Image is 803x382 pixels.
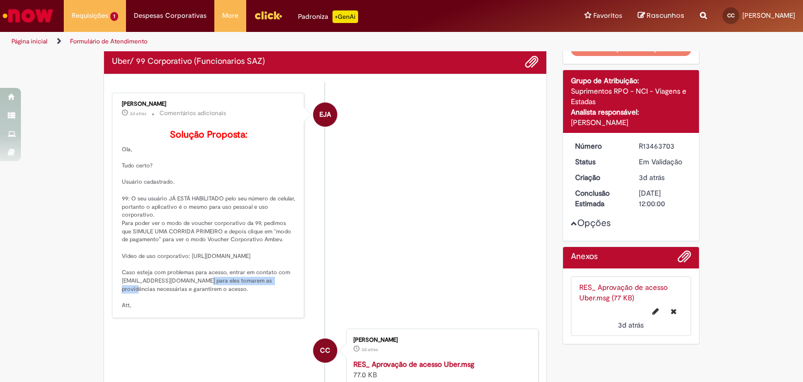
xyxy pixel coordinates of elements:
span: More [222,10,238,21]
div: [PERSON_NAME] [571,117,692,128]
div: Grupo de Atribuição: [571,75,692,86]
div: 29/08/2025 17:07:00 [639,172,687,183]
time: 29/08/2025 17:49:01 [130,110,146,117]
span: Requisições [72,10,108,21]
div: Analista responsável: [571,107,692,117]
div: [PERSON_NAME] [353,337,527,343]
a: Página inicial [12,37,48,46]
time: 29/08/2025 17:07:00 [639,173,664,182]
small: Comentários adicionais [159,109,226,118]
button: Adicionar anexos [525,55,538,69]
a: Rascunhos [638,11,684,21]
img: click_logo_yellow_360x200.png [254,7,282,23]
b: Solução Proposta: [170,129,247,141]
time: 29/08/2025 17:06:55 [618,320,644,330]
span: Favoritos [593,10,622,21]
button: Adicionar anexos [678,250,691,268]
a: RES_ Aprovação de acesso Uber.msg [353,359,474,369]
span: CC [727,12,735,19]
div: Emilio Jose Andres Casado [313,103,337,127]
h2: Uber/ 99 Corporativo (Funcionarios SAZ) Histórico de tíquete [112,57,265,66]
a: RES_ Aprovação de acesso Uber.msg (77 KB) [579,283,668,302]
dt: Conclusão Estimada [567,188,632,209]
img: ServiceNow [1,5,55,26]
dt: Número [567,141,632,151]
div: Carolina Sartori Carneiro [313,339,337,363]
div: R13463703 [639,141,687,151]
span: 3d atrás [639,173,664,182]
dt: Status [567,156,632,167]
span: Despesas Corporativas [134,10,207,21]
h2: Anexos [571,252,598,262]
p: Ola, Tudo certo? Usuário cadastrado. 99: O seu usuário JÁ ESTÁ HABILITADO pelo seu número de celu... [122,130,296,310]
span: CC [320,338,330,363]
dt: Criação [567,172,632,183]
div: 77.0 KB [353,359,527,380]
span: 1 [110,12,118,21]
span: EJA [319,102,331,127]
span: 3d atrás [618,320,644,330]
span: Rascunhos [647,10,684,20]
time: 29/08/2025 17:06:55 [361,346,378,353]
ul: Trilhas de página [8,32,527,51]
a: Formulário de Atendimento [70,37,147,46]
span: [PERSON_NAME] [742,11,795,20]
button: Editar nome de arquivo RES_ Aprovação de acesso Uber.msg [646,303,665,320]
span: 3d atrás [130,110,146,117]
span: 3d atrás [361,346,378,353]
p: +GenAi [332,10,358,23]
div: Em Validação [639,156,687,167]
div: Padroniza [298,10,358,23]
div: [PERSON_NAME] [122,101,296,107]
div: [DATE] 12:00:00 [639,188,687,209]
button: Excluir RES_ Aprovação de acesso Uber.msg [664,303,683,320]
div: Suprimentos RPO - NCI - Viagens e Estadas [571,86,692,107]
